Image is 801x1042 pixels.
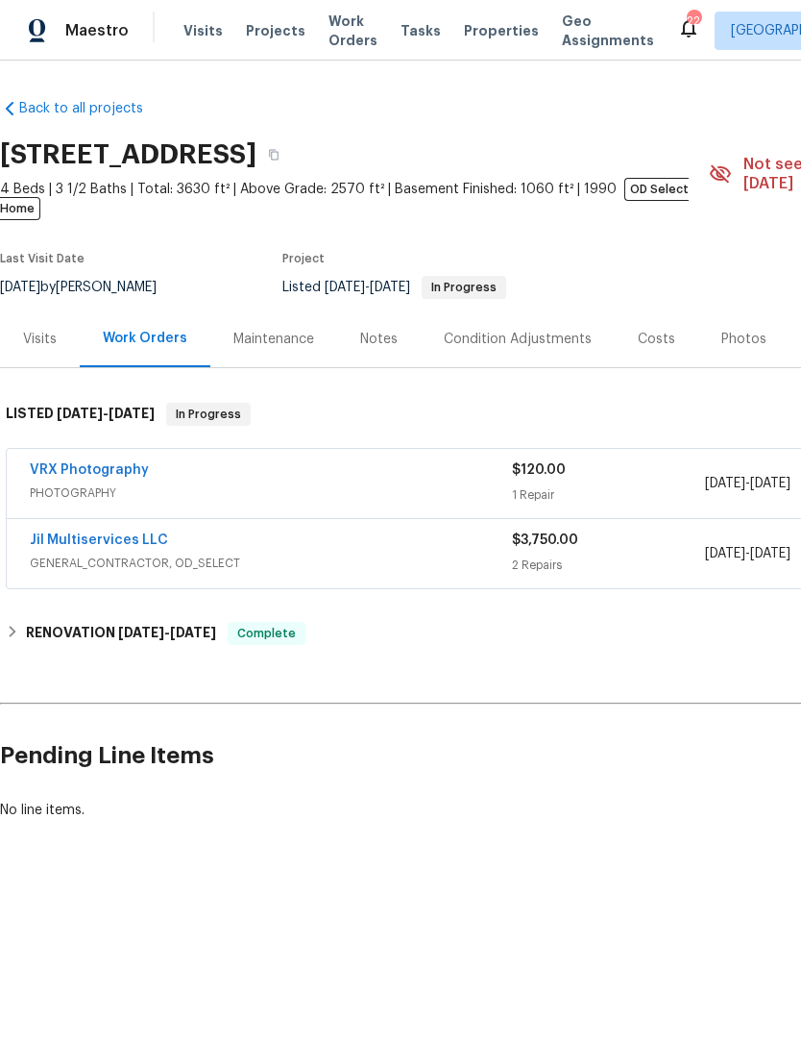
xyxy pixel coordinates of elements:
span: $120.00 [512,463,566,477]
span: Properties [464,21,539,40]
span: Listed [282,281,506,294]
div: 1 Repair [512,485,705,505]
span: [DATE] [325,281,365,294]
div: Visits [23,330,57,349]
span: - [118,626,216,639]
span: - [705,474,790,493]
a: VRX Photography [30,463,149,477]
span: Project [282,253,325,264]
span: Tasks [400,24,441,37]
div: Condition Adjustments [444,330,592,349]
span: GENERAL_CONTRACTOR, OD_SELECT [30,554,512,573]
span: $3,750.00 [512,533,578,547]
span: In Progress [424,282,504,293]
span: [DATE] [118,626,164,639]
span: [DATE] [705,477,745,490]
span: - [57,407,155,420]
span: PHOTOGRAPHY [30,484,512,503]
span: Projects [246,21,305,40]
span: Work Orders [328,12,377,50]
div: Photos [721,330,766,349]
span: [DATE] [170,626,216,639]
span: [DATE] [370,281,410,294]
div: Costs [638,330,675,349]
span: [DATE] [109,407,155,420]
div: 22 [687,12,700,31]
span: [DATE] [750,477,790,490]
span: [DATE] [750,547,790,560]
button: Copy Address [256,137,291,172]
div: 2 Repairs [512,556,705,575]
h6: LISTED [6,403,155,426]
div: Maintenance [233,330,314,349]
div: Notes [360,330,398,349]
span: - [325,281,410,294]
span: - [705,544,790,563]
span: Visits [183,21,223,40]
span: In Progress [168,405,249,424]
span: Complete [230,624,303,643]
span: Geo Assignments [562,12,654,50]
div: Work Orders [103,329,187,348]
h6: RENOVATION [26,622,216,645]
span: [DATE] [57,407,103,420]
a: Jil Multiservices LLC [30,533,168,547]
span: [DATE] [705,547,745,560]
span: Maestro [65,21,129,40]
